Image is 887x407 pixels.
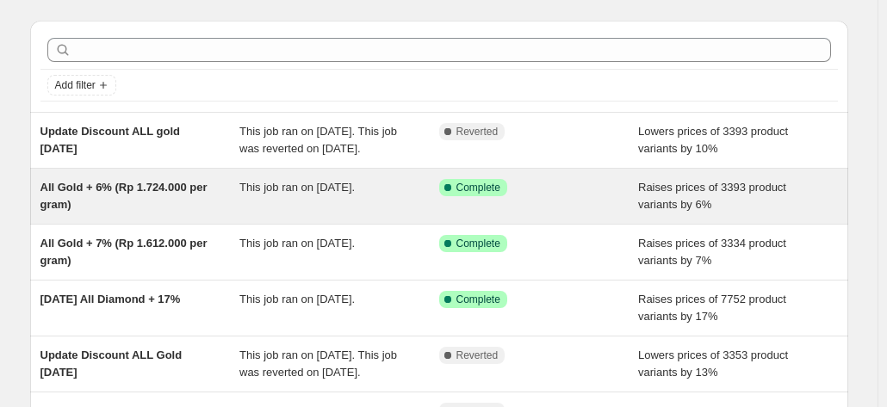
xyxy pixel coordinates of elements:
[638,237,786,267] span: Raises prices of 3334 product variants by 7%
[638,181,786,211] span: Raises prices of 3393 product variants by 6%
[40,125,181,155] span: Update Discount ALL gold [DATE]
[239,181,355,194] span: This job ran on [DATE].
[638,293,786,323] span: Raises prices of 7752 product variants by 17%
[456,237,500,250] span: Complete
[40,181,208,211] span: All Gold + 6% (Rp 1.724.000 per gram)
[456,348,499,362] span: Reverted
[239,237,355,250] span: This job ran on [DATE].
[40,348,183,379] span: Update Discount ALL Gold [DATE]
[239,293,355,305] span: This job ran on [DATE].
[638,125,788,155] span: Lowers prices of 3393 product variants by 10%
[456,125,499,139] span: Reverted
[456,293,500,306] span: Complete
[40,293,181,305] span: [DATE] All Diamond + 17%
[40,237,208,267] span: All Gold + 7% (Rp 1.612.000 per gram)
[239,348,397,379] span: This job ran on [DATE]. This job was reverted on [DATE].
[456,181,500,194] span: Complete
[47,75,116,96] button: Add filter
[638,348,788,379] span: Lowers prices of 3353 product variants by 13%
[55,78,96,92] span: Add filter
[239,125,397,155] span: This job ran on [DATE]. This job was reverted on [DATE].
